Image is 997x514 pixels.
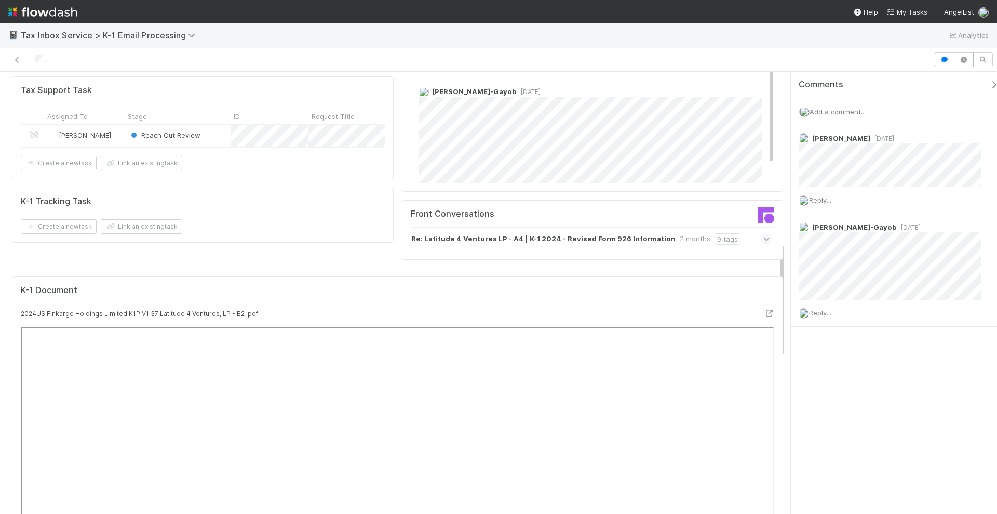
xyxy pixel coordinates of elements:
[978,7,989,18] img: avatar_711f55b7-5a46-40da-996f-bc93b6b86381.png
[312,111,355,122] span: Request Title
[680,233,710,245] div: 2 months
[21,196,91,207] h5: K-1 Tracking Task
[715,233,740,245] div: 9 tags
[799,80,843,90] span: Comments
[809,196,831,204] span: Reply...
[101,156,182,170] button: Link an existingtask
[799,107,810,117] img: avatar_711f55b7-5a46-40da-996f-bc93b6b86381.png
[853,7,878,17] div: Help
[234,111,240,122] span: ID
[810,108,866,116] span: Add a comment...
[812,134,870,142] span: [PERSON_NAME]
[799,133,809,143] img: avatar_711f55b7-5a46-40da-996f-bc93b6b86381.png
[21,285,77,296] h5: K-1 Document
[21,30,200,41] span: Tax Inbox Service > K-1 Email Processing
[411,233,676,245] strong: Re: Latitude 4 Ventures LP - A4 | K-1 2024 - Revised Form 926 Information
[812,223,897,231] span: [PERSON_NAME]-Gayob
[49,131,57,139] img: avatar_37569647-1c78-4889-accf-88c08d42a236.png
[944,8,974,16] span: AngelList
[21,156,97,170] button: Create a newtask
[101,219,182,234] button: Link an existingtask
[419,87,429,97] img: avatar_45aa71e2-cea6-4b00-9298-a0421aa61a2d.png
[21,310,258,318] small: 2024US Finkargo Holdings Limited K1P V1 37 Latitude 4 Ventures, LP - B2 .pdf
[897,223,921,231] span: [DATE]
[8,3,77,21] img: logo-inverted-e16ddd16eac7371096b0.svg
[799,195,809,206] img: avatar_711f55b7-5a46-40da-996f-bc93b6b86381.png
[47,111,88,122] span: Assigned To
[886,7,927,17] a: My Tasks
[799,222,809,232] img: avatar_45aa71e2-cea6-4b00-9298-a0421aa61a2d.png
[809,309,831,317] span: Reply...
[8,31,19,39] span: 📓
[886,8,927,16] span: My Tasks
[432,87,517,96] span: [PERSON_NAME]-Gayob
[948,29,989,42] a: Analytics
[758,207,774,223] img: front-logo-b4b721b83371efbadf0a.svg
[59,131,111,139] span: [PERSON_NAME]
[517,88,541,96] span: [DATE]
[128,111,147,122] span: Stage
[21,85,92,96] h5: Tax Support Task
[799,308,809,319] img: avatar_711f55b7-5a46-40da-996f-bc93b6b86381.png
[48,130,111,140] div: [PERSON_NAME]
[129,130,200,140] div: Reach Out Review
[129,131,200,139] span: Reach Out Review
[411,209,585,219] h5: Front Conversations
[870,135,894,142] span: [DATE]
[21,219,97,234] button: Create a newtask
